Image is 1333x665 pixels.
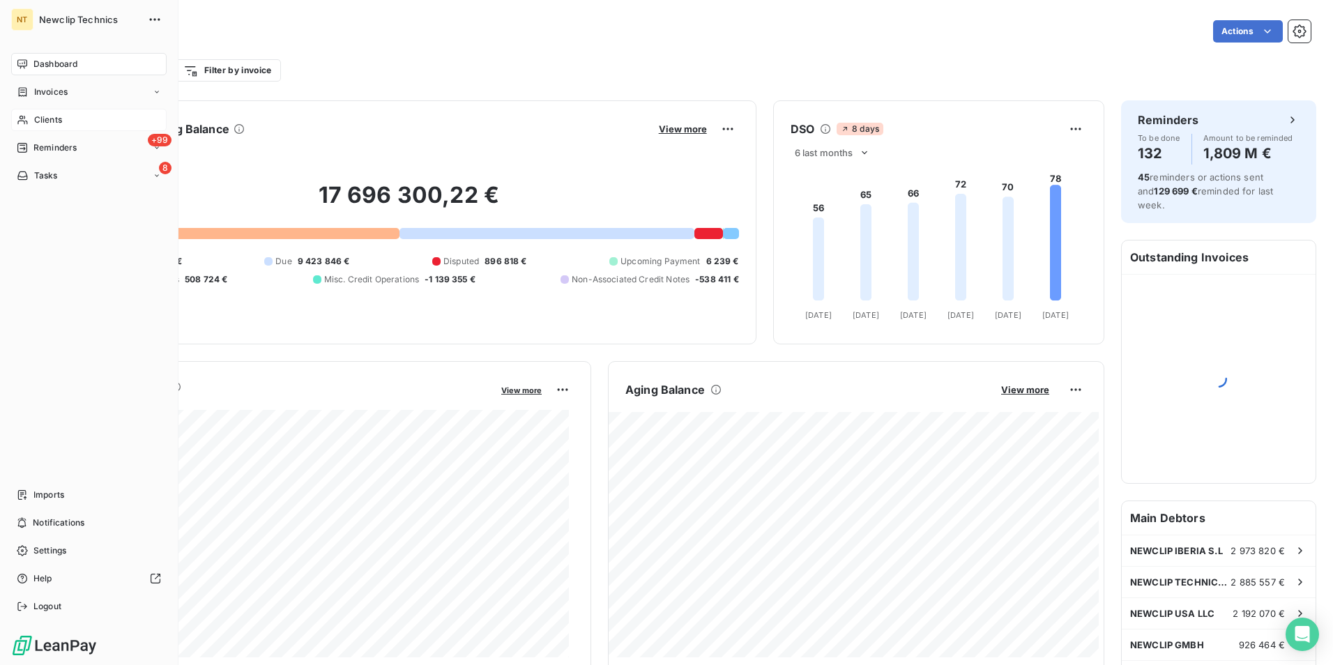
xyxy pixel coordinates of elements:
span: 896 818 € [485,255,526,268]
a: Help [11,567,167,590]
div: Open Intercom Messenger [1286,618,1319,651]
h6: Outstanding Invoices [1122,240,1316,274]
h4: 1,809 M € [1203,142,1293,165]
span: Upcoming Payment [620,255,700,268]
h6: Reminders [1138,112,1198,128]
span: NEWCLIP USA LLC [1130,608,1214,619]
span: Invoices [34,86,68,98]
span: Newclip Technics [39,14,139,25]
span: NEWCLIP IBERIA S.L [1130,545,1223,556]
h6: DSO [791,121,814,137]
button: View more [655,123,711,135]
span: Due [275,255,291,268]
span: 129 699 € [1154,185,1197,197]
span: Disputed [443,255,479,268]
span: -1 139 355 € [425,273,475,286]
span: View more [501,385,542,395]
span: Misc. Credit Operations [324,273,419,286]
span: 45 [1138,171,1150,183]
span: Monthly Revenue [79,395,492,410]
span: Amount to be reminded [1203,134,1293,142]
span: NEWCLIP TECHNICS AUSTRALIA PTY [1130,576,1231,588]
span: View more [1001,384,1049,395]
div: NT [11,8,33,31]
tspan: [DATE] [1042,310,1069,320]
span: 8 days [837,123,883,135]
span: 508 724 € [185,273,227,286]
span: Help [33,572,52,585]
span: 2 192 070 € [1233,608,1285,619]
span: Tasks [34,169,58,182]
button: Filter by invoice [174,59,280,82]
span: -538 411 € [695,273,739,286]
button: View more [497,383,546,396]
h6: Aging Balance [625,381,705,398]
button: Actions [1213,20,1283,43]
img: Logo LeanPay [11,634,98,657]
h2: 17 696 300,22 € [79,181,739,223]
span: To be done [1138,134,1180,142]
span: 9 423 846 € [298,255,350,268]
span: Non-Associated Credit Notes [572,273,690,286]
span: Reminders [33,142,77,154]
span: 6 239 € [706,255,739,268]
button: View more [997,383,1053,396]
span: 2 885 557 € [1231,576,1285,588]
span: Dashboard [33,58,77,70]
span: 2 973 820 € [1231,545,1285,556]
tspan: [DATE] [947,310,974,320]
tspan: [DATE] [995,310,1021,320]
span: reminders or actions sent and reminded for last week. [1138,171,1273,211]
span: 8 [159,162,172,174]
span: Clients [34,114,62,126]
h6: Main Debtors [1122,501,1316,535]
tspan: [DATE] [853,310,879,320]
span: Settings [33,544,66,557]
span: Logout [33,600,61,613]
span: 926 464 € [1239,639,1285,650]
span: Imports [33,489,64,501]
tspan: [DATE] [900,310,927,320]
span: View more [659,123,707,135]
span: 6 last months [795,147,853,158]
span: Notifications [33,517,84,529]
tspan: [DATE] [805,310,832,320]
span: +99 [148,134,172,146]
span: NEWCLIP GMBH [1130,639,1204,650]
h4: 132 [1138,142,1180,165]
